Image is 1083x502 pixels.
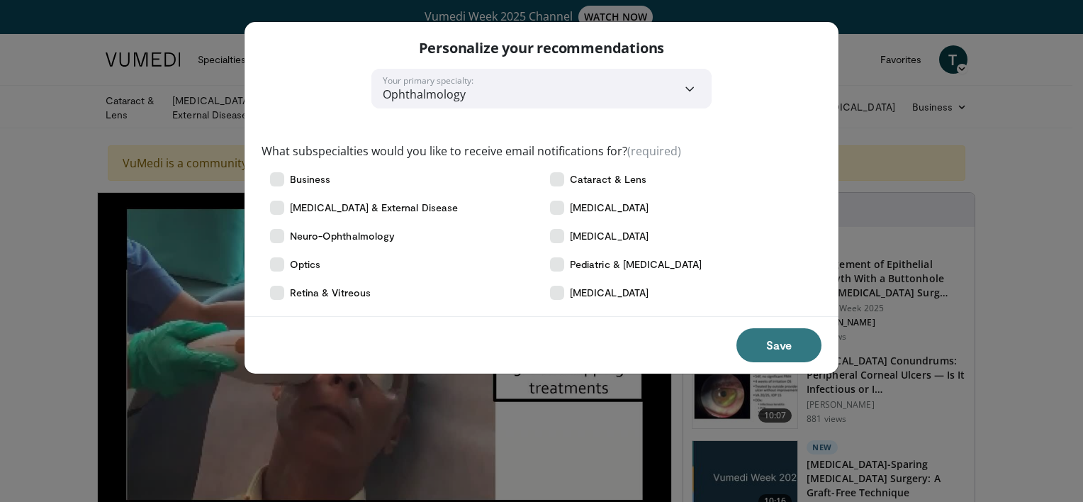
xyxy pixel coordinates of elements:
[570,286,649,300] span: [MEDICAL_DATA]
[570,229,649,243] span: [MEDICAL_DATA]
[419,39,665,57] p: Personalize your recommendations
[570,172,646,186] span: Cataract & Lens
[627,143,681,159] span: (required)
[290,286,371,300] span: Retina & Vitreous
[290,257,320,272] span: Optics
[262,143,681,160] label: What subspecialties would you like to receive email notifications for?
[570,257,702,272] span: Pediatric & [MEDICAL_DATA]
[570,201,649,215] span: [MEDICAL_DATA]
[290,172,331,186] span: Business
[736,328,821,362] button: Save
[290,201,458,215] span: [MEDICAL_DATA] & External Disease
[290,229,395,243] span: Neuro-Ophthalmology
